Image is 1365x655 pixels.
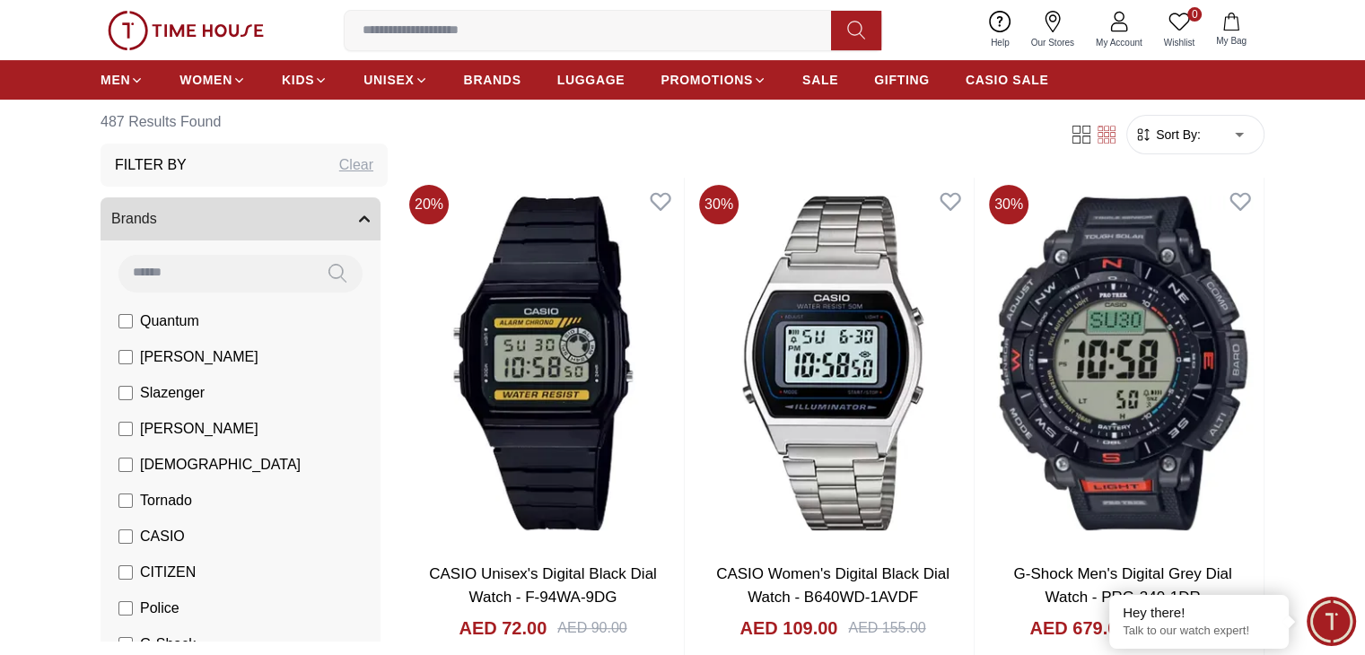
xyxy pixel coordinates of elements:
a: KIDS [282,64,328,96]
input: Quantum [118,314,133,328]
p: Talk to our watch expert! [1123,624,1275,639]
div: AED 155.00 [848,617,925,639]
div: Chat Widget [1307,597,1356,646]
span: My Bag [1209,34,1254,48]
h4: AED 679.00 [1029,616,1127,641]
a: PROMOTIONS [661,64,766,96]
span: SALE [802,71,838,89]
span: CASIO [140,526,185,547]
span: [DEMOGRAPHIC_DATA] [140,454,301,476]
span: Brands [111,208,157,230]
span: UNISEX [363,71,414,89]
span: KIDS [282,71,314,89]
a: UNISEX [363,64,427,96]
img: CASIO Unisex's Digital Black Dial Watch - F-94WA-9DG [402,178,684,548]
input: Police [118,601,133,616]
input: [PERSON_NAME] [118,350,133,364]
a: BRANDS [464,64,521,96]
span: Our Stores [1024,36,1081,49]
span: Slazenger [140,382,205,404]
span: Help [984,36,1017,49]
span: 20 % [409,185,449,224]
button: Brands [101,197,381,240]
img: CASIO Women's Digital Black Dial Watch - B640WD-1AVDF [692,178,974,548]
a: WOMEN [179,64,246,96]
a: SALE [802,64,838,96]
span: BRANDS [464,71,521,89]
span: 30 % [989,185,1028,224]
input: G-Shock [118,637,133,651]
button: Sort By: [1134,126,1201,144]
span: Quantum [140,310,199,332]
a: LUGGAGE [557,64,626,96]
a: CASIO Women's Digital Black Dial Watch - B640WD-1AVDF [716,565,949,606]
button: My Bag [1205,9,1257,51]
a: Help [980,7,1020,53]
input: CITIZEN [118,565,133,580]
a: MEN [101,64,144,96]
a: G-Shock Men's Digital Grey Dial Watch - PRG-340-1DR [1013,565,1231,606]
span: My Account [1089,36,1150,49]
input: Tornado [118,493,133,508]
span: Tornado [140,490,192,511]
span: Sort By: [1152,126,1201,144]
a: Our Stores [1020,7,1085,53]
input: Slazenger [118,386,133,400]
h4: AED 72.00 [459,616,547,641]
span: WOMEN [179,71,232,89]
div: Clear [339,154,373,176]
span: MEN [101,71,130,89]
a: CASIO Unisex's Digital Black Dial Watch - F-94WA-9DG [429,565,657,606]
h6: 487 Results Found [101,100,388,144]
input: [DEMOGRAPHIC_DATA] [118,458,133,472]
h3: Filter By [115,154,187,176]
span: GIFTING [874,71,930,89]
span: CITIZEN [140,562,196,583]
input: [PERSON_NAME] [118,422,133,436]
img: ... [108,11,264,50]
span: LUGGAGE [557,71,626,89]
span: [PERSON_NAME] [140,346,258,368]
a: GIFTING [874,64,930,96]
h4: AED 109.00 [739,616,837,641]
input: CASIO [118,529,133,544]
div: AED 90.00 [557,617,626,639]
span: PROMOTIONS [661,71,753,89]
span: CASIO SALE [966,71,1049,89]
span: G-Shock [140,633,196,655]
img: G-Shock Men's Digital Grey Dial Watch - PRG-340-1DR [982,178,1264,548]
span: 30 % [699,185,739,224]
a: 0Wishlist [1153,7,1205,53]
a: CASIO SALE [966,64,1049,96]
span: Police [140,598,179,619]
div: Hey there! [1123,604,1275,622]
span: 0 [1187,7,1202,22]
span: Wishlist [1157,36,1202,49]
span: [PERSON_NAME] [140,418,258,440]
